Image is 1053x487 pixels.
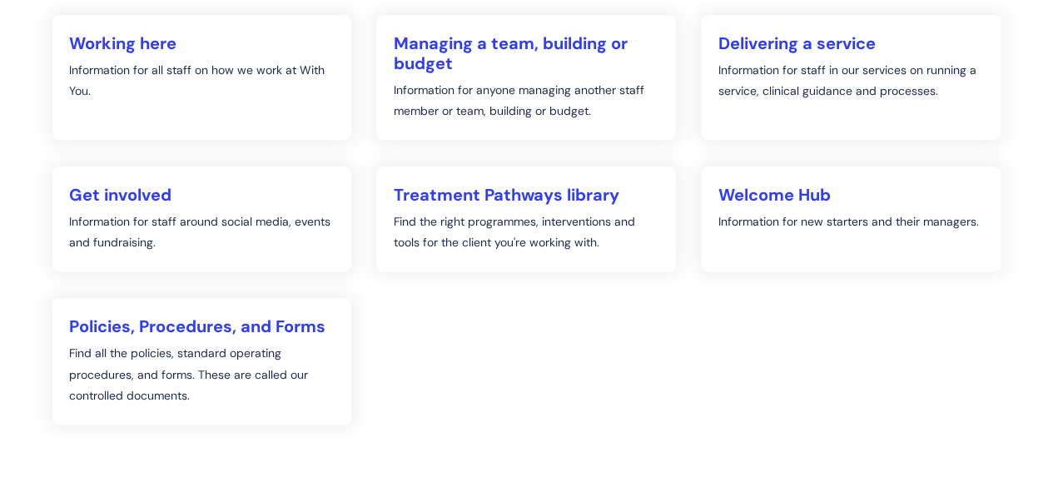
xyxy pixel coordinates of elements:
[69,33,335,53] h2: Working here
[718,185,984,205] h2: Welcome Hub
[701,166,1001,271] a: Welcome Hub Information for new starters and their managers.
[718,33,984,53] h2: Delivering a service
[52,166,352,271] a: Get involved Information for staff around social media, events and fundraising.
[376,15,676,140] a: Managing a team, building or budget Information for anyone managing another staff member or team,...
[69,343,335,406] p: Find all the policies, standard operating procedures, and forms. These are called our controlled ...
[52,298,352,425] a: Policies, Procedures, and Forms Find all the policies, standard operating procedures, and forms. ...
[718,211,984,232] p: Information for new starters and their managers.
[701,15,1001,140] a: Delivering a service Information for staff in our services on running a service, clinical guidanc...
[393,80,659,122] p: Information for anyone managing another staff member or team, building or budget.
[69,316,335,336] h2: Policies, Procedures, and Forms
[52,15,352,140] a: Working here Information for all staff on how we work at With You.
[718,60,984,102] p: Information for staff in our services on running a service, clinical guidance and processes.
[393,185,659,205] h2: Treatment Pathways library
[69,211,335,253] p: Information for staff around social media, events and fundraising.
[393,211,659,253] p: Find the right programmes, interventions and tools for the client you're working with.
[376,166,676,271] a: Treatment Pathways library Find the right programmes, interventions and tools for the client you'...
[69,185,335,205] h2: Get involved
[393,33,659,73] h2: Managing a team, building or budget
[69,60,335,102] p: Information for all staff on how we work at With You.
